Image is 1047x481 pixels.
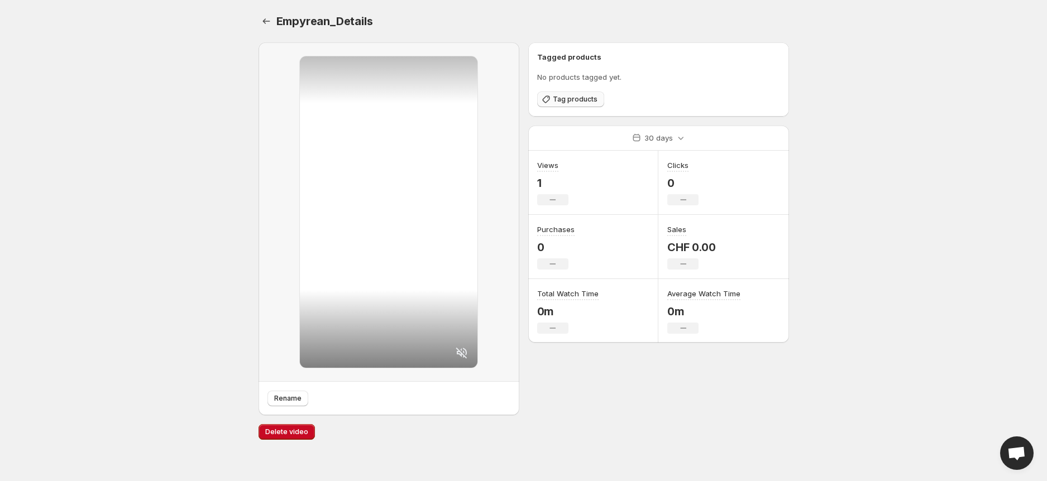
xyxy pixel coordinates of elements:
p: 0 [537,240,575,254]
button: Rename [267,391,308,406]
p: 30 days [644,132,673,143]
button: Tag products [537,92,604,107]
h3: Total Watch Time [537,288,599,299]
p: CHF 0.00 [667,240,715,254]
span: Rename [274,394,302,403]
button: Delete video [259,424,315,440]
span: Empyrean_Details [276,15,373,28]
span: Tag products [553,95,597,104]
h3: Average Watch Time [667,288,740,299]
span: Delete video [265,427,308,436]
button: Settings [259,13,274,29]
h3: Clicks [667,160,689,171]
h3: Sales [667,224,686,235]
p: 0m [537,305,599,318]
p: 0m [667,305,740,318]
p: 1 [537,176,568,190]
div: Open chat [1000,436,1034,470]
h3: Views [537,160,558,171]
h6: Tagged products [537,51,780,62]
h3: Purchases [537,224,575,235]
p: No products tagged yet. [537,71,780,83]
p: 0 [667,176,699,190]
